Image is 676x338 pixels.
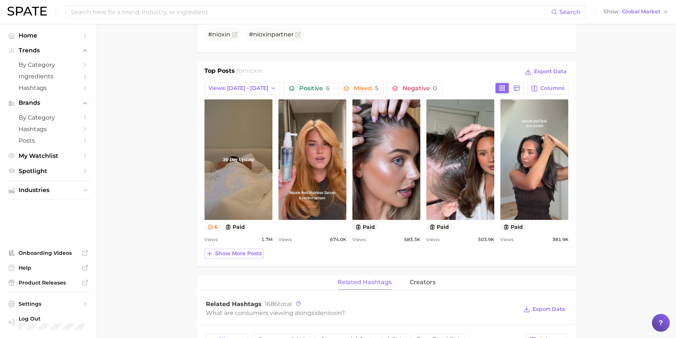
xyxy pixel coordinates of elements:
a: Hashtags [6,123,91,135]
span: Views [278,235,292,244]
button: Show more posts [204,248,263,259]
span: Show more posts [215,250,262,257]
span: Industries [19,187,78,194]
span: nioxin [324,309,342,316]
span: Brands [19,100,78,106]
span: Hashtags [19,84,78,91]
span: related hashtags [337,279,392,286]
button: Views: [DATE] - [DATE] [204,82,281,95]
span: Mixed [353,85,378,91]
span: My Watchlist [19,152,78,159]
img: SPATE [7,7,47,16]
span: 583.3k [404,235,420,244]
button: Flag as miscategorized or irrelevant [295,32,301,38]
span: Views [426,235,440,244]
span: total [265,300,292,308]
a: by Category [6,112,91,123]
span: 5 [375,85,378,92]
button: Flag as miscategorized or irrelevant [232,32,238,38]
span: Views [204,235,218,244]
a: Help [6,262,91,273]
a: Product Releases [6,277,91,288]
span: Help [19,264,78,271]
span: Posts [19,137,78,144]
a: Spotlight [6,165,91,177]
span: 503.9k [478,235,494,244]
a: Onboarding Videos [6,247,91,259]
button: ShowGlobal Market [602,7,670,17]
span: creators [410,279,436,286]
span: 1.7m [261,235,272,244]
span: Export Data [534,68,567,75]
span: 674.0k [330,235,346,244]
span: Hashtags [19,126,78,133]
button: paid [352,223,378,231]
span: 381.9k [552,235,568,244]
button: Trends [6,45,91,56]
span: nioxin [212,31,230,38]
span: 6 [326,85,329,92]
span: 0 [433,85,437,92]
span: Log Out [19,315,85,322]
span: Negative [402,85,437,91]
a: Ingredients [6,71,91,82]
button: Export Data [521,304,567,315]
span: Export Data [533,306,565,312]
span: Views [500,235,514,244]
a: Home [6,30,91,41]
a: Settings [6,298,91,309]
span: Columns [540,85,565,91]
span: # [208,31,230,38]
button: paid [222,223,248,231]
span: nioxin [253,31,271,38]
span: Onboarding Videos [19,250,78,256]
span: nioxin [245,67,263,74]
button: paid [426,223,452,231]
span: Product Releases [19,279,78,286]
a: by Category [6,59,91,71]
span: Show [604,10,620,14]
button: Brands [6,97,91,108]
span: Views [352,235,366,244]
span: Spotlight [19,168,78,175]
span: 1686 [265,300,278,308]
span: Home [19,32,78,39]
button: paid [500,223,526,231]
a: Hashtags [6,82,91,94]
button: Columns [527,82,568,95]
h1: Top Posts [204,66,235,78]
span: Ingredients [19,73,78,80]
span: by Category [19,114,78,121]
span: Search [559,9,580,16]
input: Search here for a brand, industry, or ingredient [70,6,551,18]
span: Positive [299,85,329,91]
span: # partner [249,31,294,38]
div: What are consumers viewing alongside ? [206,308,518,318]
span: Global Market [622,10,660,14]
a: Log out. Currently logged in with e-mail jenny.zeng@spate.nyc. [6,313,91,332]
span: by Category [19,61,78,68]
span: Trends [19,47,78,54]
a: My Watchlist [6,150,91,162]
h2: for [237,66,263,78]
button: Export Data [523,66,568,77]
span: Related Hashtags [206,300,262,308]
a: Posts [6,135,91,146]
button: Industries [6,185,91,196]
button: 6 [204,223,221,231]
span: Views: [DATE] - [DATE] [208,85,268,91]
span: Settings [19,300,78,307]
